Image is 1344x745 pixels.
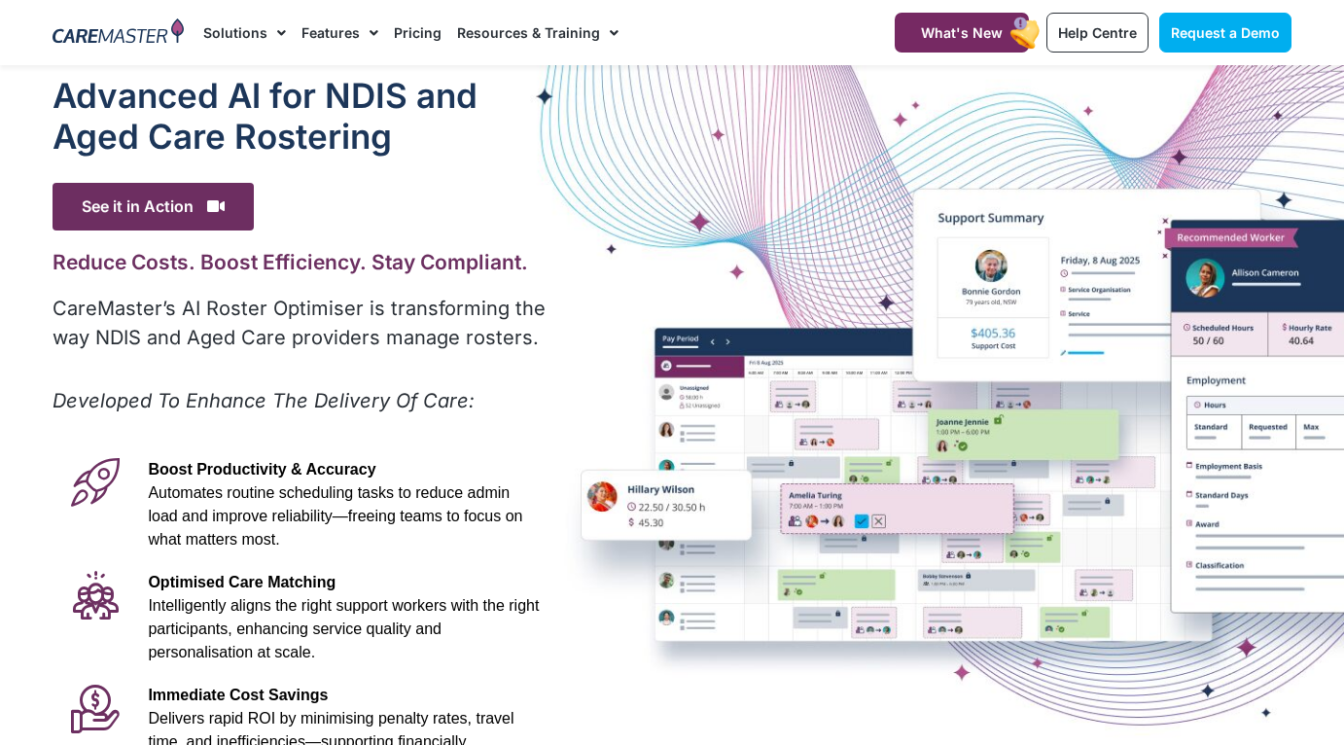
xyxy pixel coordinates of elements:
[53,75,549,157] h1: Advanced Al for NDIS and Aged Care Rostering
[148,461,375,478] span: Boost Productivity & Accuracy
[921,24,1003,41] span: What's New
[53,294,549,352] p: CareMaster’s AI Roster Optimiser is transforming the way NDIS and Aged Care providers manage rost...
[1046,13,1149,53] a: Help Centre
[148,597,539,660] span: Intelligently aligns the right support workers with the right participants, enhancing service qua...
[895,13,1029,53] a: What's New
[1159,13,1291,53] a: Request a Demo
[148,574,336,590] span: Optimised Care Matching
[53,250,549,274] h2: Reduce Costs. Boost Efficiency. Stay Compliant.
[53,183,254,231] span: See it in Action
[148,687,328,703] span: Immediate Cost Savings
[53,389,475,412] em: Developed To Enhance The Delivery Of Care:
[1171,24,1280,41] span: Request a Demo
[148,484,522,548] span: Automates routine scheduling tasks to reduce admin load and improve reliability—freeing teams to ...
[1058,24,1137,41] span: Help Centre
[53,18,184,48] img: CareMaster Logo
